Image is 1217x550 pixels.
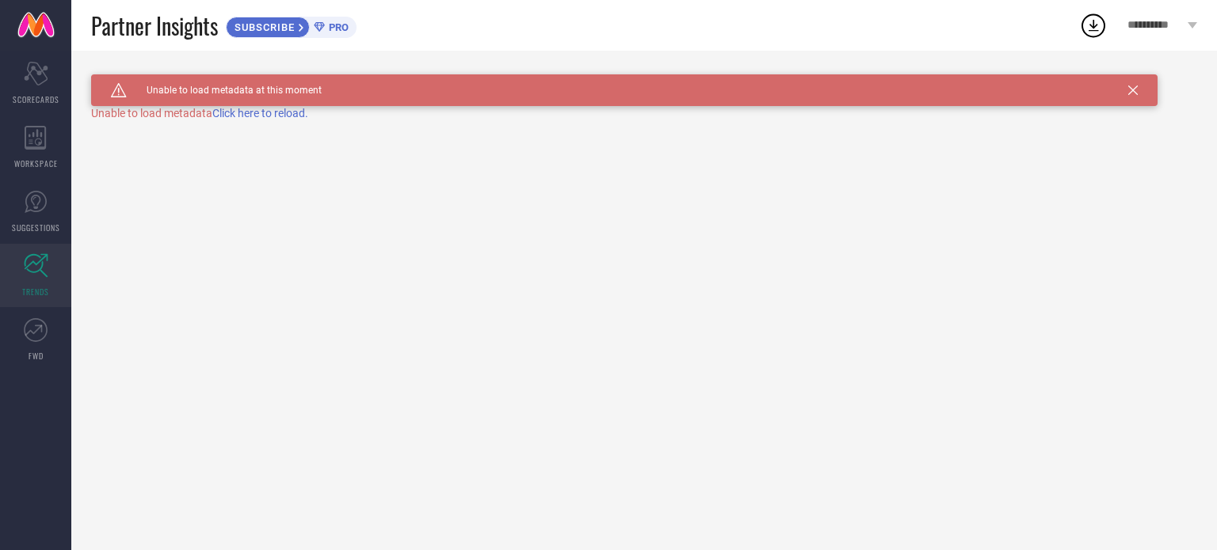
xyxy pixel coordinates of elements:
span: SUGGESTIONS [12,222,60,233]
span: FWD [29,350,44,362]
span: SUBSCRIBE [227,21,299,33]
span: SCORECARDS [13,93,59,105]
h1: TRENDS [91,74,138,87]
span: WORKSPACE [14,157,58,169]
span: PRO [325,21,349,33]
span: Unable to load metadata at this moment [127,85,322,96]
span: TRENDS [22,286,49,298]
span: Partner Insights [91,9,218,42]
a: SUBSCRIBEPRO [226,13,357,38]
span: Click here to reload. [212,107,308,119]
div: Open download list [1079,11,1108,40]
div: Unable to load metadata [91,107,1197,119]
